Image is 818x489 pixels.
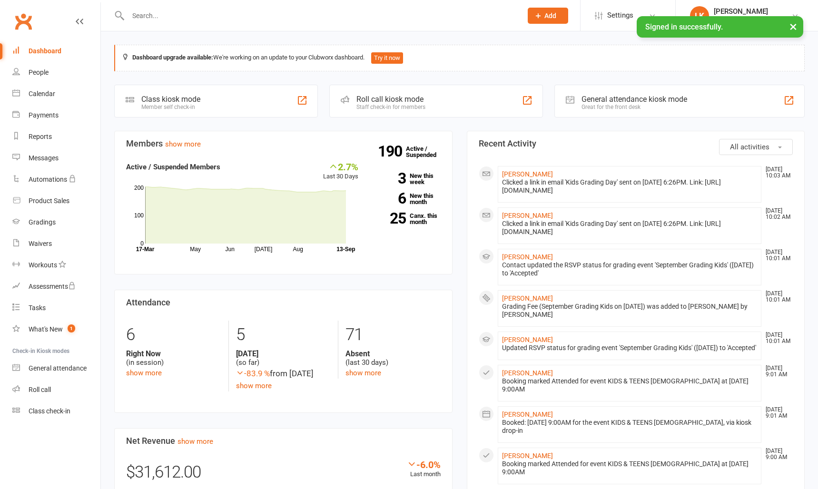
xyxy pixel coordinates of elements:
h3: Recent Activity [479,139,793,148]
span: Add [544,12,556,20]
a: Automations [12,169,100,190]
div: (in session) [126,349,221,367]
input: Search... [125,9,515,22]
div: Clicked a link in email 'Kids Grading Day' sent on [DATE] 6:26PM. Link: [URL][DOMAIN_NAME] [502,178,758,195]
a: Assessments [12,276,100,297]
div: General attendance [29,364,87,372]
button: Add [528,8,568,24]
a: 190Active / Suspended [406,138,448,165]
div: Waivers [29,240,52,247]
strong: Dashboard upgrade available: [132,54,213,61]
div: Booked: [DATE] 9:00AM for the event KIDS & TEENS [DEMOGRAPHIC_DATA], via kiosk drop-in [502,419,758,435]
a: show more [236,381,272,390]
a: General attendance kiosk mode [12,358,100,379]
div: (last 30 days) [345,349,440,367]
div: from [DATE] [236,367,331,380]
a: [PERSON_NAME] [502,212,553,219]
div: Clicked a link in email 'Kids Grading Day' sent on [DATE] 6:26PM. Link: [URL][DOMAIN_NAME] [502,220,758,236]
strong: 25 [373,211,406,225]
div: Tasks [29,304,46,312]
button: Try it now [371,52,403,64]
a: Messages [12,147,100,169]
a: show more [177,437,213,446]
strong: 6 [373,191,406,205]
div: People [29,68,49,76]
span: 1 [68,324,75,333]
a: Waivers [12,233,100,254]
div: Wise Martial Arts Pty Ltd [714,16,787,24]
a: Product Sales [12,190,100,212]
a: People [12,62,100,83]
a: What's New1 [12,319,100,340]
div: LK [690,6,709,25]
div: (so far) [236,349,331,367]
div: Calendar [29,90,55,98]
strong: [DATE] [236,349,331,358]
div: Messages [29,154,59,162]
time: [DATE] 10:01 AM [761,249,792,262]
time: [DATE] 10:03 AM [761,166,792,179]
div: Last month [407,459,441,479]
a: 6New this month [373,193,441,205]
div: Class check-in [29,407,70,415]
time: [DATE] 9:01 AM [761,365,792,378]
a: Calendar [12,83,100,105]
span: All activities [730,143,769,151]
time: [DATE] 10:02 AM [761,208,792,220]
div: Booking marked Attended for event KIDS & TEENS [DEMOGRAPHIC_DATA] at [DATE] 9:00AM [502,377,758,393]
div: Booking marked Attended for event KIDS & TEENS [DEMOGRAPHIC_DATA] at [DATE] 9:00AM [502,460,758,476]
time: [DATE] 10:01 AM [761,332,792,344]
a: show more [345,369,381,377]
time: [DATE] 10:01 AM [761,291,792,303]
time: [DATE] 9:00 AM [761,448,792,460]
a: Payments [12,105,100,126]
div: Updated RSVP status for grading event 'September Grading Kids' ([DATE]) to 'Accepted' [502,344,758,352]
div: Dashboard [29,47,61,55]
span: Settings [607,5,633,26]
a: show more [126,369,162,377]
div: Contact updated the RSVP status for grading event 'September Grading Kids' ([DATE]) to 'Accepted' [502,261,758,277]
a: [PERSON_NAME] [502,336,553,343]
div: Reports [29,133,52,140]
strong: 190 [378,144,406,158]
div: Payments [29,111,59,119]
a: 3New this week [373,173,441,185]
div: Last 30 Days [323,161,358,182]
div: Product Sales [29,197,69,205]
div: 6 [126,321,221,349]
div: General attendance kiosk mode [581,95,687,104]
div: Roll call kiosk mode [356,95,425,104]
a: [PERSON_NAME] [502,170,553,178]
button: × [785,16,802,37]
a: Reports [12,126,100,147]
div: 2.7% [323,161,358,172]
strong: 3 [373,171,406,186]
strong: Absent [345,349,440,358]
a: Clubworx [11,10,35,33]
div: Grading Fee (September Grading Kids on [DATE]) was added to [PERSON_NAME] by [PERSON_NAME] [502,303,758,319]
div: -6.0% [407,459,441,469]
span: Signed in successfully. [645,22,723,31]
a: [PERSON_NAME] [502,452,553,460]
a: show more [165,140,201,148]
a: [PERSON_NAME] [502,294,553,302]
div: 5 [236,321,331,349]
div: Assessments [29,283,76,290]
div: Gradings [29,218,56,226]
div: Member self check-in [141,104,200,110]
div: Staff check-in for members [356,104,425,110]
a: Workouts [12,254,100,276]
h3: Attendance [126,298,441,307]
div: We're working on an update to your Clubworx dashboard. [114,45,805,71]
span: -83.9 % [236,369,270,378]
div: What's New [29,325,63,333]
time: [DATE] 9:01 AM [761,407,792,419]
a: Class kiosk mode [12,401,100,422]
a: Tasks [12,297,100,319]
strong: Right Now [126,349,221,358]
button: All activities [719,139,793,155]
div: [PERSON_NAME] [714,7,787,16]
a: Gradings [12,212,100,233]
h3: Net Revenue [126,436,441,446]
div: Roll call [29,386,51,393]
